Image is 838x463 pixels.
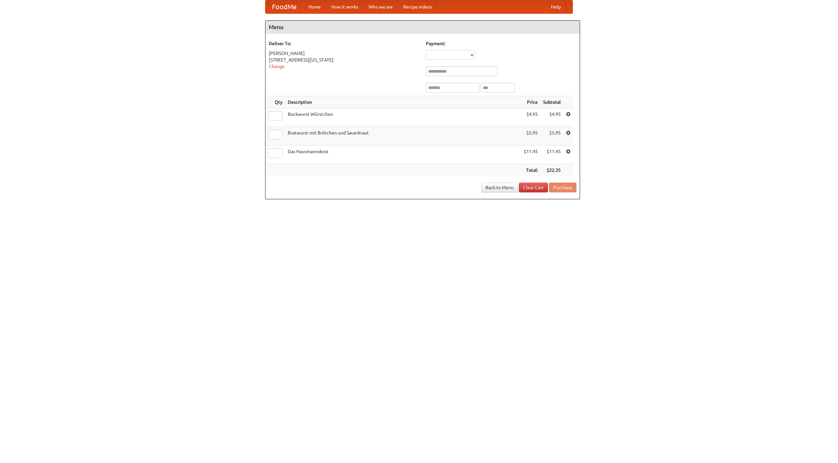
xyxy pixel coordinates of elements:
[285,96,521,108] th: Description
[398,0,437,13] a: Recipe videos
[540,164,563,176] th: $22.35
[326,0,363,13] a: How it works
[265,21,580,34] h4: Menu
[265,0,303,13] a: FoodMe
[540,108,563,127] td: $4.95
[521,146,540,164] td: $11.45
[269,40,419,47] h5: Deliver To:
[521,96,540,108] th: Price
[521,127,540,146] td: $5.95
[481,183,518,192] a: Back to Menu
[363,0,398,13] a: Who we are
[521,108,540,127] td: $4.95
[426,40,576,47] h5: Payment:
[303,0,326,13] a: Home
[540,127,563,146] td: $5.95
[549,183,576,192] button: Purchase
[540,96,563,108] th: Subtotal
[519,183,548,192] a: Clear Cart
[285,127,521,146] td: Bratwurst mit Brötchen und Sauerkraut
[540,146,563,164] td: $11.45
[285,108,521,127] td: Bockwurst Würstchen
[269,57,419,63] div: [STREET_ADDRESS][US_STATE]
[521,164,540,176] th: Total:
[285,146,521,164] td: Das Hausmannskost
[269,50,419,57] div: [PERSON_NAME]
[269,64,284,69] a: Change
[546,0,566,13] a: Help
[265,96,285,108] th: Qty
